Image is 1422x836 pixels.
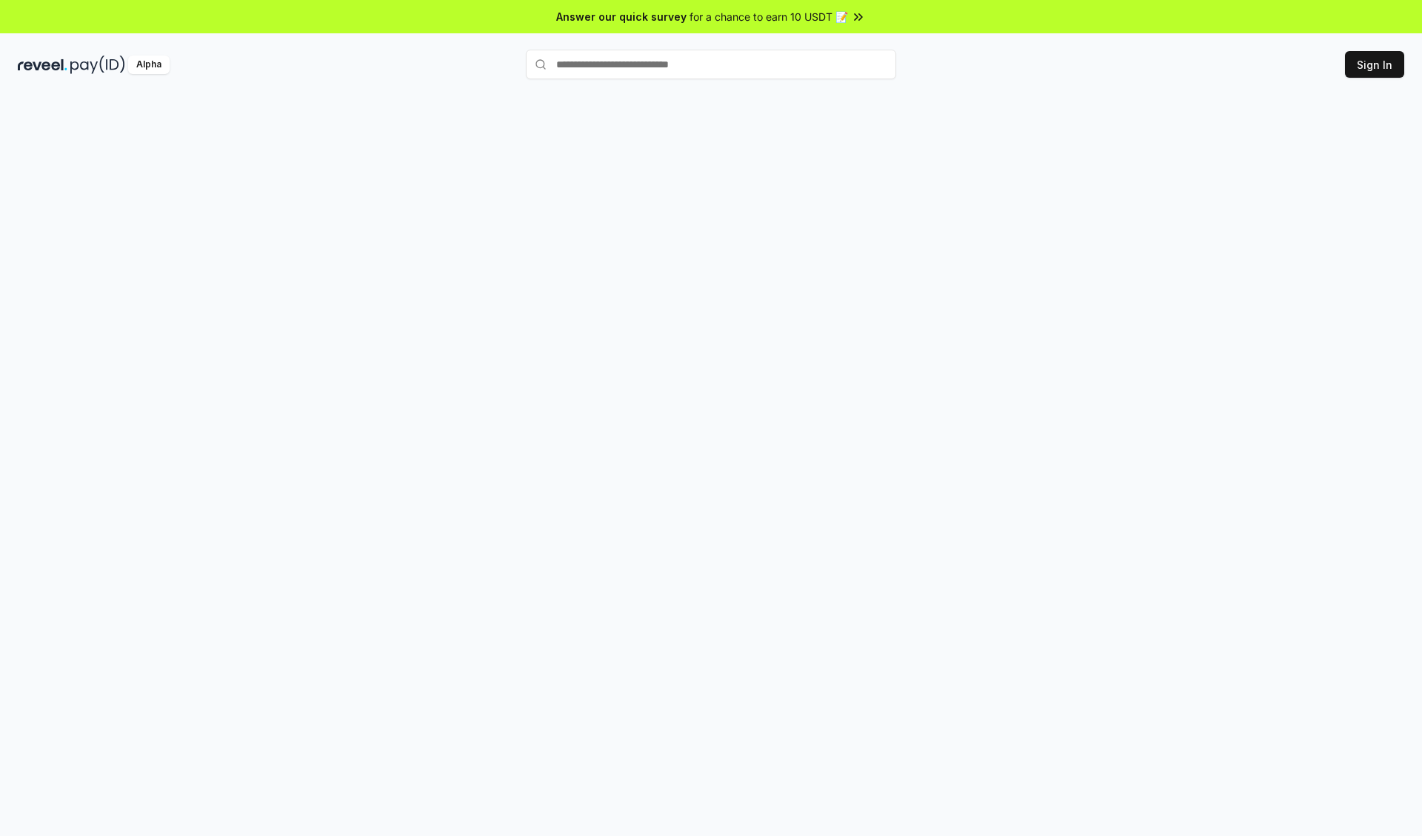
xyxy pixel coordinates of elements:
span: Answer our quick survey [556,9,687,24]
img: reveel_dark [18,56,67,74]
div: Alpha [128,56,170,74]
button: Sign In [1345,51,1404,78]
span: for a chance to earn 10 USDT 📝 [690,9,848,24]
img: pay_id [70,56,125,74]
